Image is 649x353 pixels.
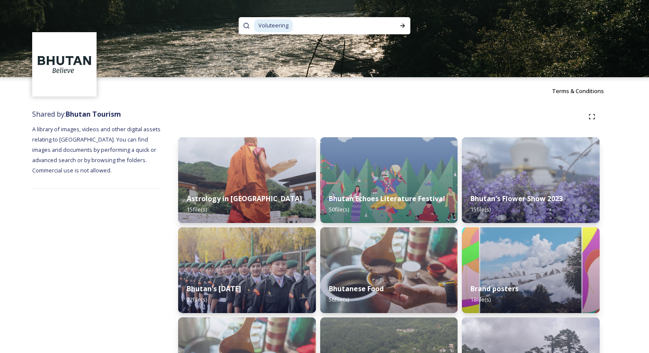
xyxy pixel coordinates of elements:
strong: Bhutan Tourism [66,109,121,119]
img: Bhutan%2520Flower%2520Show2.jpg [462,137,600,223]
strong: Bhutan's Flower Show 2023 [470,194,563,203]
strong: Bhutanese Food [329,284,384,293]
span: 18 file(s) [470,296,491,303]
img: Bumdeling%2520090723%2520by%2520Amp%2520Sripimanwat-4.jpg [320,227,458,313]
span: 15 file(s) [470,205,491,213]
img: BT_Logo_BB_Lockup_CMYK_High%2520Res.jpg [33,33,96,96]
img: Bhutan%2520National%2520Day10.jpg [178,227,316,313]
a: Terms & Conditions [552,86,617,96]
strong: Brand posters [470,284,519,293]
span: Shared by: [32,109,121,119]
span: 50 file(s) [329,205,349,213]
span: 15 file(s) [187,205,207,213]
span: 22 file(s) [187,296,207,303]
span: A library of images, videos and other digital assets relating to [GEOGRAPHIC_DATA]. You can find ... [32,125,162,174]
img: Bhutan%2520Echoes7.jpg [320,137,458,223]
span: Voluteering [254,19,293,32]
img: Bhutan_Believe_800_1000_4.jpg [462,227,600,313]
strong: Astrology in [GEOGRAPHIC_DATA] [187,194,302,203]
strong: Bhutan's [DATE] [187,284,241,293]
span: Terms & Conditions [552,87,604,95]
img: _SCH1465.jpg [178,137,316,223]
strong: Bhutan Echoes Literature Festival [329,194,445,203]
span: 56 file(s) [329,296,349,303]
